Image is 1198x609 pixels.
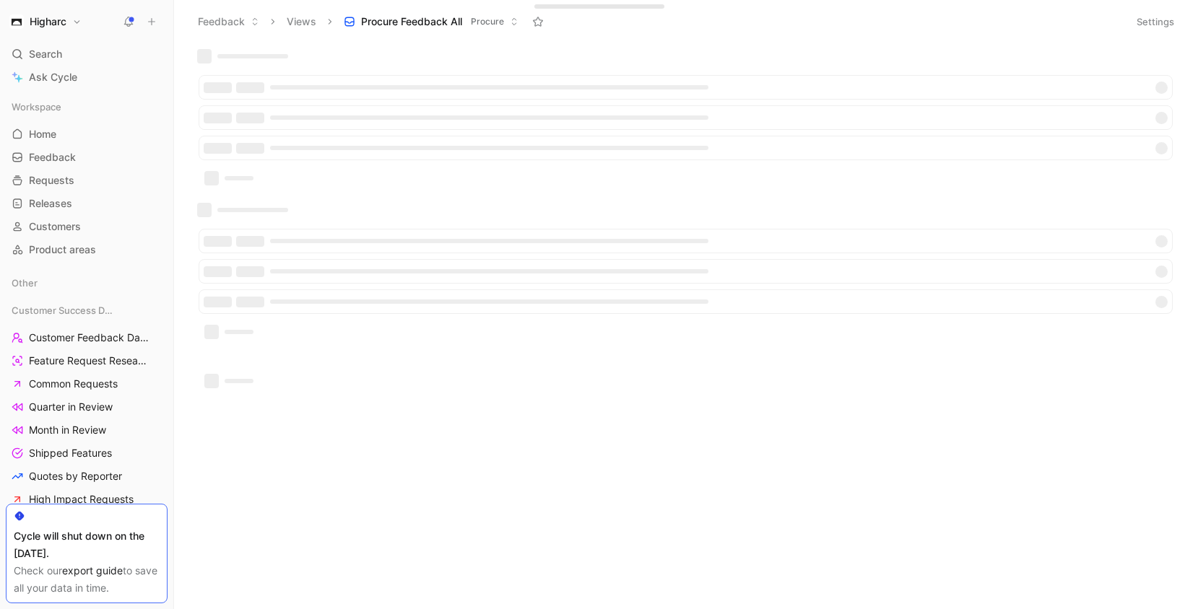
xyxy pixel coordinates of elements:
[361,14,462,29] span: Procure Feedback All
[29,446,112,460] span: Shipped Features
[29,400,113,414] span: Quarter in Review
[6,299,168,321] div: Customer Success Dashboards
[29,354,148,368] span: Feature Request Research
[6,239,168,260] a: Product areas
[6,43,168,65] div: Search
[6,442,168,464] a: Shipped Features
[6,465,168,487] a: Quotes by Reporter
[29,150,76,165] span: Feedback
[6,66,168,88] a: Ask Cycle
[30,15,66,28] h1: Higharc
[6,350,168,372] a: Feature Request Research
[6,12,85,32] button: HigharcHigharc
[6,272,168,298] div: Other
[29,196,72,211] span: Releases
[29,127,56,141] span: Home
[6,373,168,395] a: Common Requests
[12,303,115,317] span: Customer Success Dashboards
[6,327,168,349] a: Customer Feedback Dashboard
[6,146,168,168] a: Feedback
[6,216,168,237] a: Customers
[29,173,74,188] span: Requests
[29,242,96,257] span: Product areas
[14,527,160,562] div: Cycle will shut down on the [DATE].
[29,492,134,507] span: High Impact Requests
[12,276,38,290] span: Other
[1130,12,1181,32] button: Settings
[6,96,168,118] div: Workspace
[6,170,168,191] a: Requests
[6,419,168,441] a: Month in Review
[62,564,123,577] a: export guide
[29,45,62,63] span: Search
[6,193,168,214] a: Releases
[29,330,150,345] span: Customer Feedback Dashboard
[337,11,525,32] button: Procure Feedback AllProcure
[6,272,168,294] div: Other
[6,299,168,510] div: Customer Success DashboardsCustomer Feedback DashboardFeature Request ResearchCommon RequestsQuar...
[6,396,168,418] a: Quarter in Review
[12,100,61,114] span: Workspace
[14,562,160,597] div: Check our to save all your data in time.
[6,488,168,510] a: High Impact Requests
[9,14,24,29] img: Higharc
[471,14,504,29] span: Procure
[29,69,77,86] span: Ask Cycle
[191,11,266,32] button: Feedback
[280,11,323,32] button: Views
[6,123,168,145] a: Home
[29,469,122,483] span: Quotes by Reporter
[29,219,81,234] span: Customers
[29,423,106,437] span: Month in Review
[29,377,118,391] span: Common Requests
